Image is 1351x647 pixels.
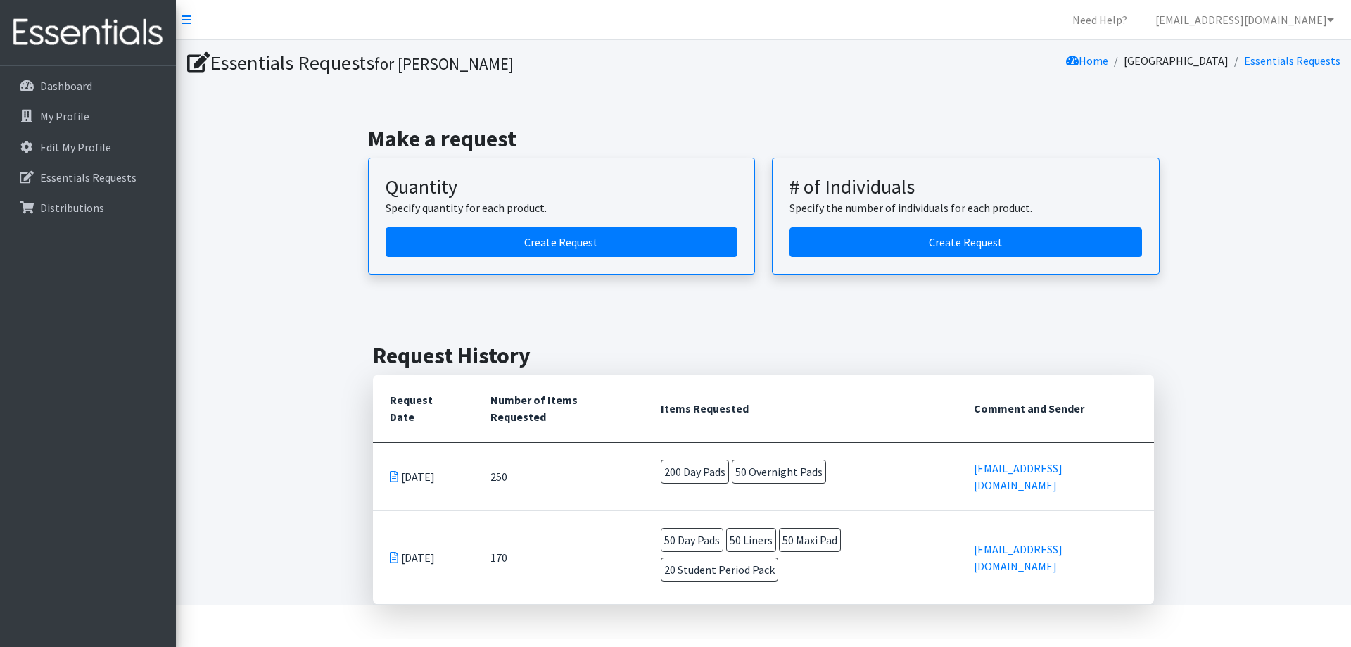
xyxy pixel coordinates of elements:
[974,461,1063,492] a: [EMAIL_ADDRESS][DOMAIN_NAME]
[726,528,776,552] span: 50 Liners
[40,109,89,123] p: My Profile
[373,510,474,604] td: [DATE]
[6,163,170,191] a: Essentials Requests
[789,175,1142,199] h3: # of Individuals
[374,54,514,74] small: for [PERSON_NAME]
[957,375,1154,443] th: Comment and Sender
[386,199,738,216] p: Specify quantity for each product.
[474,510,644,604] td: 170
[732,460,826,484] span: 50 Overnight Pads
[6,133,170,161] a: Edit My Profile
[661,558,778,582] span: 20 Student Period Pack
[474,442,644,510] td: 250
[789,227,1142,257] a: Create a request by number of individuals
[368,125,1160,152] h2: Make a request
[779,528,841,552] span: 50 Maxi Pad
[661,460,729,484] span: 200 Day Pads
[386,227,738,257] a: Create a request by quantity
[6,72,170,100] a: Dashboard
[187,51,759,75] h1: Essentials Requests
[40,170,137,184] p: Essentials Requests
[1066,54,1108,68] a: Home
[789,199,1142,216] p: Specify the number of individuals for each product.
[6,194,170,222] a: Distributions
[661,528,723,552] span: 50 Day Pads
[373,375,474,443] th: Request Date
[1061,6,1138,34] a: Need Help?
[40,201,104,215] p: Distributions
[373,342,1154,369] h2: Request History
[1124,54,1229,68] a: [GEOGRAPHIC_DATA]
[40,140,111,154] p: Edit My Profile
[974,542,1063,573] a: [EMAIL_ADDRESS][DOMAIN_NAME]
[6,9,170,56] img: HumanEssentials
[1244,54,1340,68] a: Essentials Requests
[1144,6,1345,34] a: [EMAIL_ADDRESS][DOMAIN_NAME]
[644,375,957,443] th: Items Requested
[6,102,170,130] a: My Profile
[40,79,92,93] p: Dashboard
[373,442,474,510] td: [DATE]
[386,175,738,199] h3: Quantity
[474,375,644,443] th: Number of Items Requested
